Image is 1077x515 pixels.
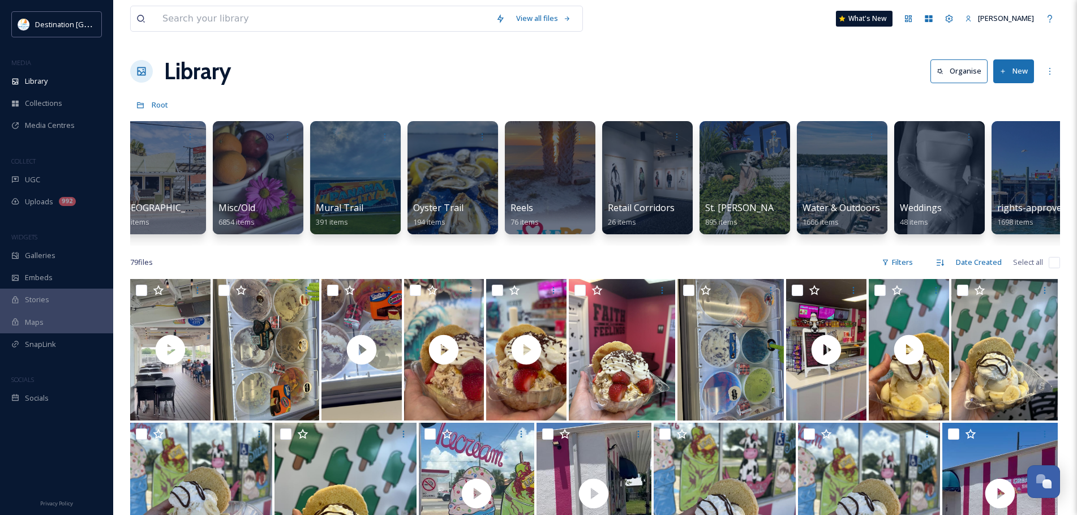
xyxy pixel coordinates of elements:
[510,217,539,227] span: 76 items
[608,201,675,214] span: Retail Corridors
[213,279,319,420] img: ext_1753717188.274794_Social@destinationpanamacity.com-IMG_1179.jpeg
[608,217,636,227] span: 26 items
[786,279,866,420] img: thumbnail
[25,76,48,87] span: Library
[25,294,49,305] span: Stories
[413,203,464,227] a: Oyster Trail194 items
[510,7,577,29] a: View all files
[876,251,919,273] div: Filters
[11,375,34,384] span: SOCIALS
[25,196,53,207] span: Uploads
[152,98,168,111] a: Root
[59,197,76,206] div: 992
[316,217,348,227] span: 391 items
[130,279,211,420] img: thumbnail
[157,6,490,31] input: Search your library
[321,279,402,420] img: thumbnail
[316,201,363,214] span: Mural Trail
[25,272,53,283] span: Embeds
[152,100,168,110] span: Root
[413,201,464,214] span: Oyster Trail
[164,54,231,88] a: Library
[404,279,484,420] img: thumbnail
[35,19,148,29] span: Destination [GEOGRAPHIC_DATA]
[11,233,37,241] span: WIDGETS
[130,257,153,268] span: 79 file s
[959,7,1040,29] a: [PERSON_NAME]
[869,279,949,420] img: thumbnail
[930,59,993,83] a: Organise
[25,120,75,131] span: Media Centres
[997,217,1033,227] span: 1698 items
[25,174,40,185] span: UGC
[997,201,1067,214] span: rights-approved
[486,279,567,420] img: thumbnail
[316,203,363,227] a: Mural Trail391 items
[1013,257,1043,268] span: Select all
[1027,465,1060,498] button: Open Chat
[900,201,942,214] span: Weddings
[25,393,49,404] span: Socials
[121,203,212,227] a: [GEOGRAPHIC_DATA]27 items
[121,201,212,214] span: [GEOGRAPHIC_DATA]
[11,58,31,67] span: MEDIA
[997,203,1067,227] a: rights-approved1698 items
[25,317,44,328] span: Maps
[803,217,839,227] span: 1666 items
[836,11,893,27] a: What's New
[40,496,73,509] a: Privacy Policy
[413,217,445,227] span: 194 items
[803,203,880,227] a: Water & Outdoors1666 items
[705,217,737,227] span: 895 items
[950,251,1007,273] div: Date Created
[121,217,149,227] span: 27 items
[18,19,29,30] img: download.png
[930,59,988,83] button: Organise
[900,217,928,227] span: 48 items
[705,201,790,214] span: St. [PERSON_NAME]
[25,339,56,350] span: SnapLink
[218,201,255,214] span: Misc/Old
[510,201,533,214] span: Reels
[803,201,880,214] span: Water & Outdoors
[510,203,539,227] a: Reels76 items
[40,500,73,507] span: Privacy Policy
[993,59,1034,83] button: New
[25,250,55,261] span: Galleries
[677,279,784,420] img: ext_1753717183.739241_Social@destinationpanamacity.com-IMG_1180.jpeg
[25,98,62,109] span: Collections
[218,217,255,227] span: 6854 items
[978,13,1034,23] span: [PERSON_NAME]
[705,203,790,227] a: St. [PERSON_NAME]895 items
[569,279,675,420] img: ext_1753717185.682061_Social@destinationpanamacity.com-IMG_1183.jpeg
[218,203,255,227] a: Misc/Old6854 items
[900,203,942,227] a: Weddings48 items
[608,203,675,227] a: Retail Corridors26 items
[951,279,1058,420] img: ext_1753717176.750807_Social@destinationpanamacity.com-IMG_1191.jpeg
[11,157,36,165] span: COLLECT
